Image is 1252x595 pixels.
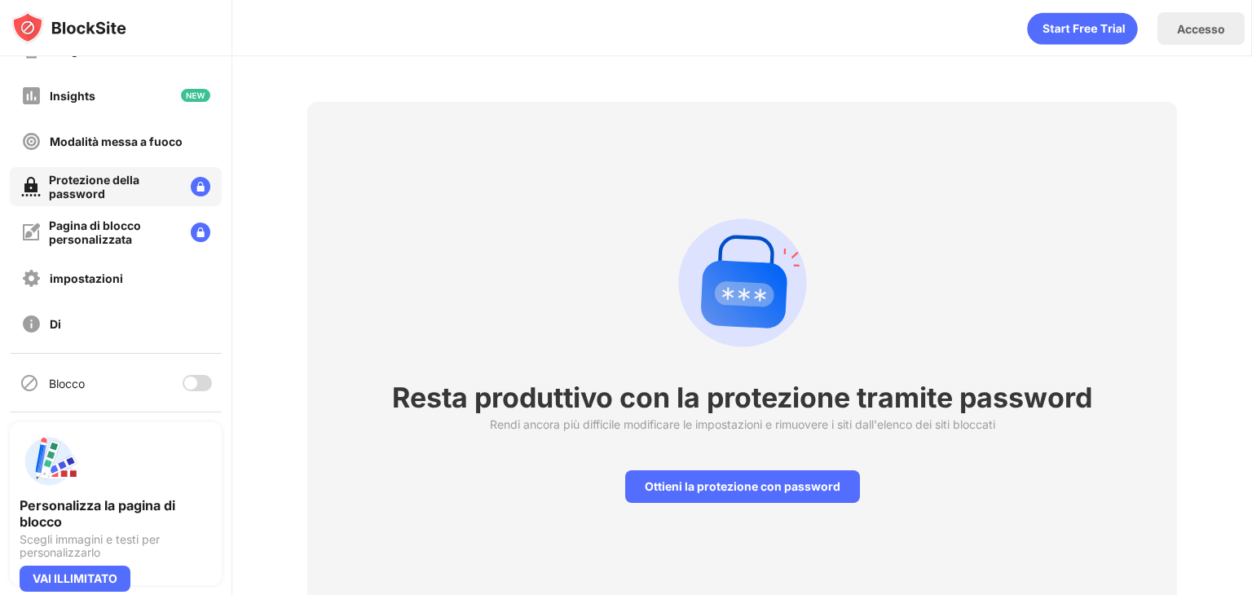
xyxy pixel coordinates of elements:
img: lock-menu.svg [191,223,210,242]
img: password-protection-on.svg [21,177,41,196]
div: Personalizza la pagina di blocco [20,497,212,530]
div: animation [664,205,821,361]
img: insights-off.svg [21,86,42,106]
div: Pagina di blocco personalizzata [49,218,178,246]
img: blocking-icon.svg [20,373,39,393]
div: Di [50,317,61,331]
div: Modalità messa a fuoco [50,134,183,148]
div: impostazioni [50,271,123,285]
div: animation [1027,12,1138,45]
div: VAI ILLIMITATO [20,566,130,592]
div: Usage Limit [50,43,115,57]
img: new-icon.svg [181,89,210,102]
img: push-custom-page.svg [20,432,78,491]
div: Accesso [1177,22,1225,36]
img: about-off.svg [21,314,42,334]
div: Insights [50,89,95,103]
div: Protezione della password [49,173,178,201]
img: settings-off.svg [21,268,42,289]
div: Resta produttivo con la protezione tramite password [392,381,1092,414]
img: focus-off.svg [21,131,42,152]
div: Blocco [49,377,85,390]
img: logo-blocksite.svg [11,11,126,44]
img: customize-block-page-off.svg [21,223,41,242]
div: Rendi ancora più difficile modificare le impostazioni e rimuovere i siti dall'elenco dei siti blo... [490,417,995,431]
div: Scegli immagini e testi per personalizzarlo [20,533,212,559]
div: Ottieni la protezione con password [625,470,860,503]
img: lock-menu.svg [191,177,210,196]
